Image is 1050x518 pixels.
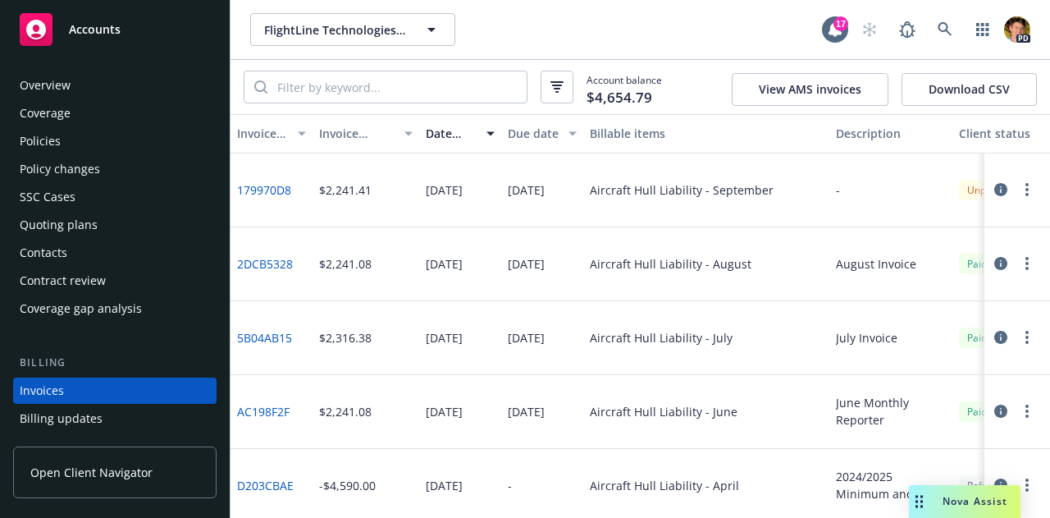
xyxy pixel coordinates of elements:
[13,355,217,371] div: Billing
[13,128,217,154] a: Policies
[237,329,292,346] a: 5B04AB15
[426,329,463,346] div: [DATE]
[13,212,217,238] a: Quoting plans
[836,394,946,429] div: June Monthly Reporter
[20,184,75,210] div: SSC Cases
[20,156,100,182] div: Policy changes
[13,156,217,182] a: Policy changes
[13,184,217,210] a: SSC Cases
[909,485,929,518] div: Drag to move
[501,114,583,154] button: Due date
[313,114,419,154] button: Invoice amount
[590,403,737,420] div: Aircraft Hull Liability - June
[853,13,886,46] a: Start snowing
[13,406,217,432] a: Billing updates
[264,21,406,39] span: FlightLine Technologies, Inc.
[590,255,751,273] div: Aircraft Hull Liability - August
[20,296,142,322] div: Coverage gap analysis
[319,403,372,420] div: $2,241.08
[929,13,961,46] a: Search
[959,328,995,348] div: Paid
[13,268,217,294] a: Contract review
[909,485,1020,518] button: Nova Assist
[69,23,121,36] span: Accounts
[254,80,267,94] svg: Search
[250,13,455,46] button: FlightLine Technologies, Inc.
[1004,16,1030,43] img: photo
[508,255,545,273] div: [DATE]
[836,181,840,199] div: -
[508,403,545,420] div: [DATE]
[966,13,999,46] a: Switch app
[20,72,71,99] div: Overview
[590,477,739,494] div: Aircraft Hull Liability - April
[508,477,512,494] div: -
[319,255,372,273] div: $2,241.08
[902,73,1037,106] button: Download CSV
[13,378,217,404] a: Invoices
[587,73,662,101] span: Account balance
[426,403,463,420] div: [DATE]
[426,255,463,273] div: [DATE]
[891,13,924,46] a: Report a Bug
[829,114,952,154] button: Description
[237,255,293,273] a: 2DCB5328
[13,7,217,53] a: Accounts
[836,125,946,142] div: Description
[13,100,217,126] a: Coverage
[30,464,153,481] span: Open Client Navigator
[319,125,395,142] div: Invoice amount
[237,403,290,420] a: AC198F2F
[836,468,946,502] div: 2024/2025 Minimum and Deposit Return Invoice
[590,329,733,346] div: Aircraft Hull Liability - July
[20,212,98,238] div: Quoting plans
[20,406,103,432] div: Billing updates
[319,477,376,494] div: -$4,590.00
[426,125,477,142] div: Date issued
[836,329,897,346] div: July Invoice
[20,128,61,154] div: Policies
[959,180,1008,200] div: Unpaid
[833,16,848,31] div: 17
[13,296,217,322] a: Coverage gap analysis
[508,125,559,142] div: Due date
[267,71,527,103] input: Filter by keyword...
[419,114,501,154] button: Date issued
[237,477,294,494] a: D203CBAE
[587,87,652,108] span: $4,654.79
[959,401,995,422] div: Paid
[732,73,888,106] button: View AMS invoices
[590,181,774,199] div: Aircraft Hull Liability - September
[836,255,916,273] div: August Invoice
[20,268,106,294] div: Contract review
[426,477,463,494] div: [DATE]
[943,494,1007,508] span: Nova Assist
[20,100,71,126] div: Coverage
[426,181,463,199] div: [DATE]
[237,125,288,142] div: Invoice ID
[319,329,372,346] div: $2,316.38
[583,114,829,154] button: Billable items
[20,240,67,266] div: Contacts
[231,114,313,154] button: Invoice ID
[13,72,217,99] a: Overview
[20,378,64,404] div: Invoices
[508,329,545,346] div: [DATE]
[590,125,823,142] div: Billable items
[13,240,217,266] a: Contacts
[319,181,372,199] div: $2,241.41
[237,181,291,199] a: 179970D8
[508,181,545,199] div: [DATE]
[959,254,995,274] div: Paid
